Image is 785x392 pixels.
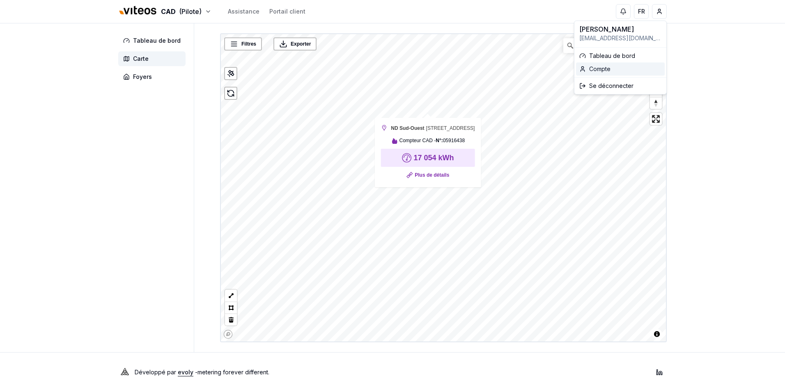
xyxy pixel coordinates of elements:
button: Reset bearing to north [650,97,662,109]
strong: ND Sud-Ouest [391,124,424,132]
a: Plus de détails [415,171,449,179]
button: Enter fullscreen [650,113,662,125]
a: Tableau de bord [576,49,665,62]
a: Mapbox homepage [223,330,233,339]
button: LineString tool (l) [225,290,237,302]
button: Delete [225,314,237,325]
input: Chercher [563,38,662,53]
div: Se déconnecter [576,79,665,92]
strong: N°: [436,138,443,143]
a: Compte [576,62,665,76]
button: Toggle attribution [652,329,662,339]
button: Polygon tool (p) [225,302,237,314]
p: [PERSON_NAME] [579,26,661,32]
strong: 17 054 kWh [413,154,454,162]
span: Compteur CAD - 05916438 [399,136,465,145]
div: [STREET_ADDRESS] [381,124,475,132]
p: [EMAIL_ADDRESS][DOMAIN_NAME] [579,34,661,42]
